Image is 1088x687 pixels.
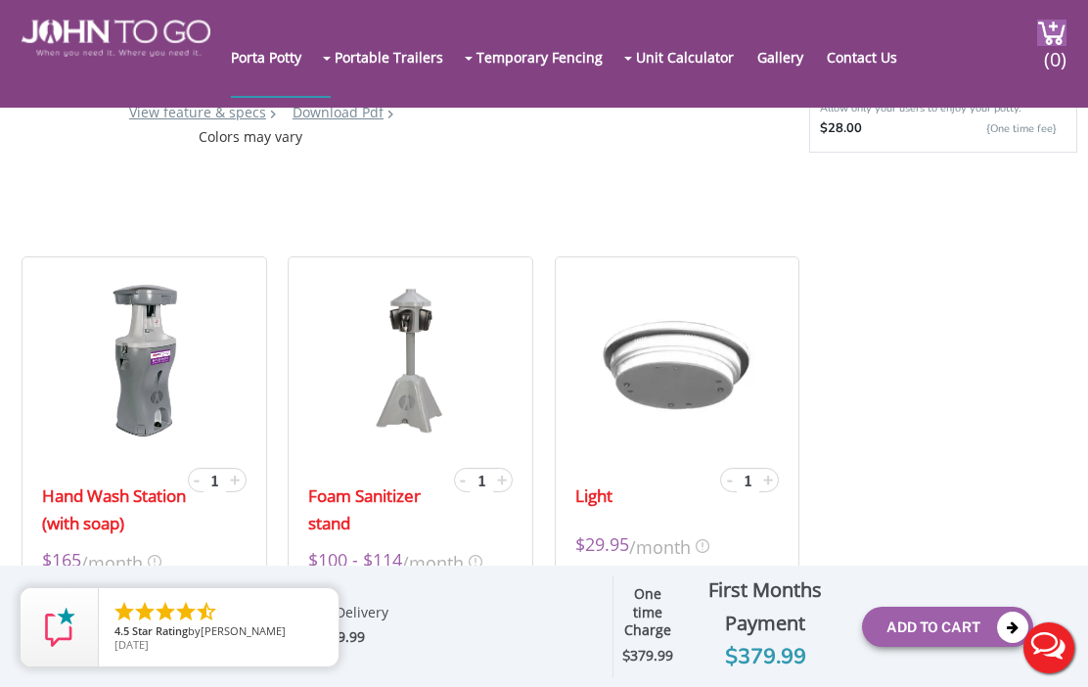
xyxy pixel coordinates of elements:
a: Contact Us [827,18,917,96]
span: + [230,468,240,491]
span: $165 [42,547,81,575]
a: Download Pdf [293,103,384,121]
span: - [727,468,733,491]
a: Light [575,482,612,510]
a: Foam Sanitizer stand [308,482,454,537]
strong: $ [622,647,673,665]
li:  [133,600,157,623]
div: $ [298,626,388,649]
li:  [113,600,136,623]
img: 21 [575,282,780,438]
a: Unit Calculator [636,18,753,96]
img: cart a [1037,20,1066,46]
img: icon [148,555,161,569]
a: Porta Potty [231,18,321,96]
a: Portable Trailers [335,18,463,96]
div: Rush Delivery [298,604,388,627]
img: 21 [367,282,455,438]
strong: One time Charge [624,584,671,639]
img: chevron.png [387,110,393,118]
span: - [460,468,466,491]
img: icon [696,539,709,553]
li:  [154,600,177,623]
span: Star Rating [132,623,188,638]
span: /month [402,547,464,575]
img: JOHN to go [22,20,210,57]
div: Colors may vary [54,127,448,147]
span: + [763,468,773,491]
span: /month [81,547,143,575]
span: 89.99 [330,627,365,646]
span: $29.95 [575,531,629,560]
span: [PERSON_NAME] [201,623,286,638]
img: right arrow icon [270,110,276,118]
a: Temporary Fencing [476,18,622,96]
img: Review Rating [40,608,79,647]
p: Allow only your users to enjoy your potty. [820,102,1066,114]
span: - [194,468,200,491]
a: View feature & specs [129,103,266,121]
span: 4.5 [114,623,129,638]
span: 379.99 [630,646,673,664]
span: by [114,625,323,639]
img: 21 [92,282,196,438]
span: (0) [1043,30,1066,72]
div: $379.99 [683,640,848,674]
a: Hand Wash Station (with soap) [42,482,188,537]
button: Live Chat [1010,609,1088,687]
span: /month [629,531,691,560]
li:  [174,600,198,623]
a: Gallery [757,18,823,96]
p: {One time fee} [872,119,1057,139]
div: First Months Payment [683,573,848,640]
span: $100 - $114 [308,547,402,575]
strong: $28.00 [820,119,862,139]
span: + [497,468,507,491]
li:  [195,600,218,623]
img: icon [469,555,482,569]
span: [DATE] [114,637,149,652]
button: Add To Cart [862,607,1033,647]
